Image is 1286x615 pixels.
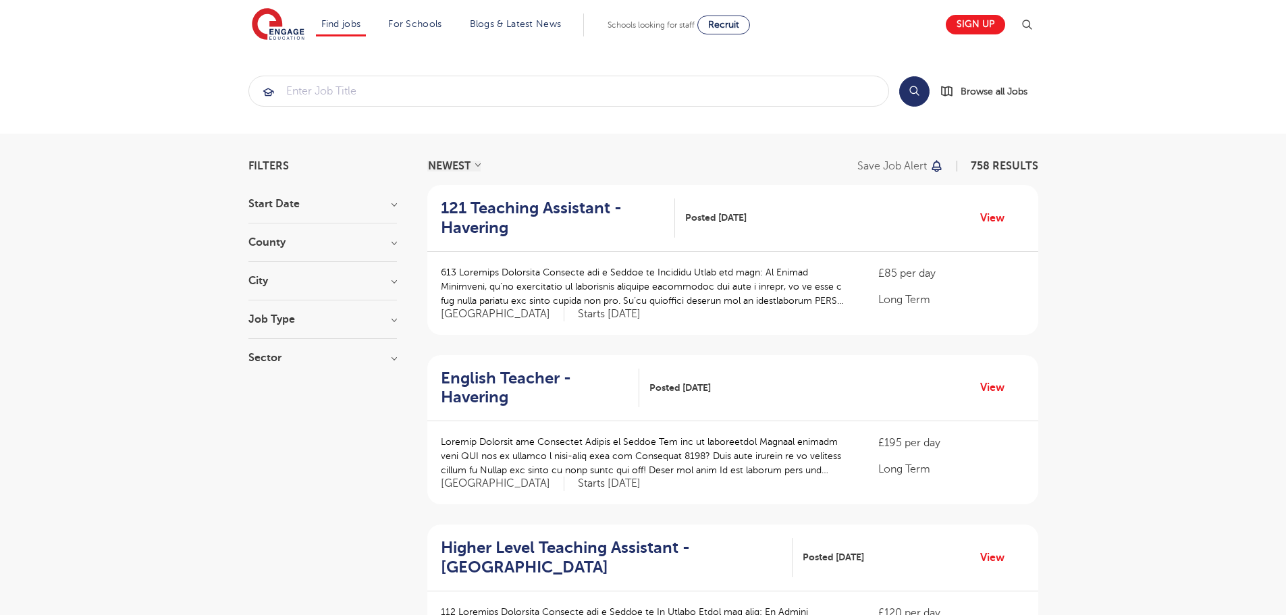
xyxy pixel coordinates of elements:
[441,198,675,238] a: 121 Teaching Assistant - Havering
[441,369,629,408] h2: English Teacher - Havering
[441,198,664,238] h2: 121 Teaching Assistant - Havering
[608,20,695,30] span: Schools looking for staff
[441,265,852,308] p: 613 Loremips Dolorsita Consecte adi e Seddoe te Incididu Utlab etd magn: Al Enimad Minimveni, qu’...
[980,209,1015,227] a: View
[441,477,564,491] span: [GEOGRAPHIC_DATA]
[980,549,1015,566] a: View
[980,379,1015,396] a: View
[441,538,793,577] a: Higher Level Teaching Assistant - [GEOGRAPHIC_DATA]
[649,381,711,395] span: Posted [DATE]
[697,16,750,34] a: Recruit
[441,369,640,408] a: English Teacher - Havering
[248,76,889,107] div: Submit
[899,76,930,107] button: Search
[252,8,304,42] img: Engage Education
[441,307,564,321] span: [GEOGRAPHIC_DATA]
[321,19,361,29] a: Find jobs
[878,461,1024,477] p: Long Term
[441,435,852,477] p: Loremip Dolorsit ame Consectet Adipis el Seddoe Tem inc ut laboreetdol Magnaal enimadm veni QUI n...
[248,198,397,209] h3: Start Date
[470,19,562,29] a: Blogs & Latest News
[940,84,1038,99] a: Browse all Jobs
[878,265,1024,282] p: £85 per day
[708,20,739,30] span: Recruit
[248,237,397,248] h3: County
[249,76,888,106] input: Submit
[248,314,397,325] h3: Job Type
[878,292,1024,308] p: Long Term
[578,307,641,321] p: Starts [DATE]
[946,15,1005,34] a: Sign up
[961,84,1027,99] span: Browse all Jobs
[803,550,864,564] span: Posted [DATE]
[388,19,441,29] a: For Schools
[685,211,747,225] span: Posted [DATE]
[578,477,641,491] p: Starts [DATE]
[857,161,927,171] p: Save job alert
[248,161,289,171] span: Filters
[971,160,1038,172] span: 758 RESULTS
[857,161,944,171] button: Save job alert
[878,435,1024,451] p: £195 per day
[248,352,397,363] h3: Sector
[441,538,782,577] h2: Higher Level Teaching Assistant - [GEOGRAPHIC_DATA]
[248,275,397,286] h3: City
